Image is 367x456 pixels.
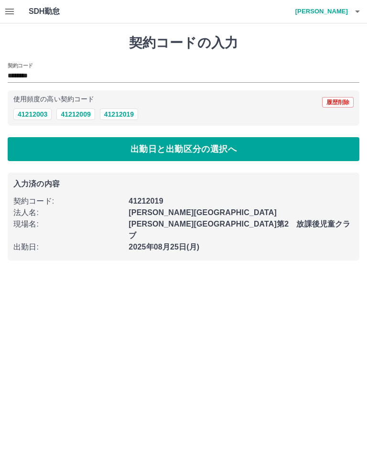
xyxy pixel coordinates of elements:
[8,35,359,51] h1: 契約コードの入力
[13,96,94,103] p: 使用頻度の高い契約コード
[129,197,163,205] b: 41212019
[100,109,138,120] button: 41212019
[13,241,123,253] p: 出勤日 :
[13,109,52,120] button: 41212003
[322,97,354,108] button: 履歴削除
[13,218,123,230] p: 現場名 :
[8,137,359,161] button: 出勤日と出勤区分の選択へ
[8,62,33,69] h2: 契約コード
[56,109,95,120] button: 41212009
[13,180,354,188] p: 入力済の内容
[129,220,350,239] b: [PERSON_NAME][GEOGRAPHIC_DATA]第2 放課後児童クラブ
[13,195,123,207] p: 契約コード :
[13,207,123,218] p: 法人名 :
[129,243,199,251] b: 2025年08月25日(月)
[129,208,277,217] b: [PERSON_NAME][GEOGRAPHIC_DATA]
